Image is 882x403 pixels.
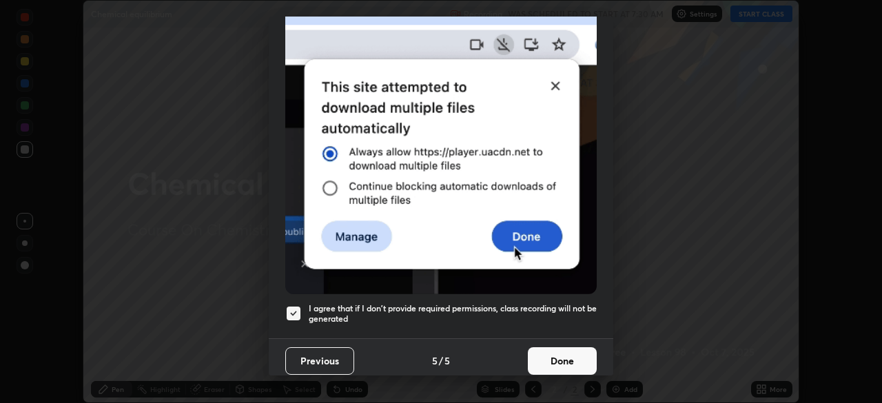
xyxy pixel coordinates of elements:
h4: 5 [432,353,438,368]
h5: I agree that if I don't provide required permissions, class recording will not be generated [309,303,597,324]
button: Previous [285,347,354,375]
button: Done [528,347,597,375]
h4: 5 [444,353,450,368]
h4: / [439,353,443,368]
